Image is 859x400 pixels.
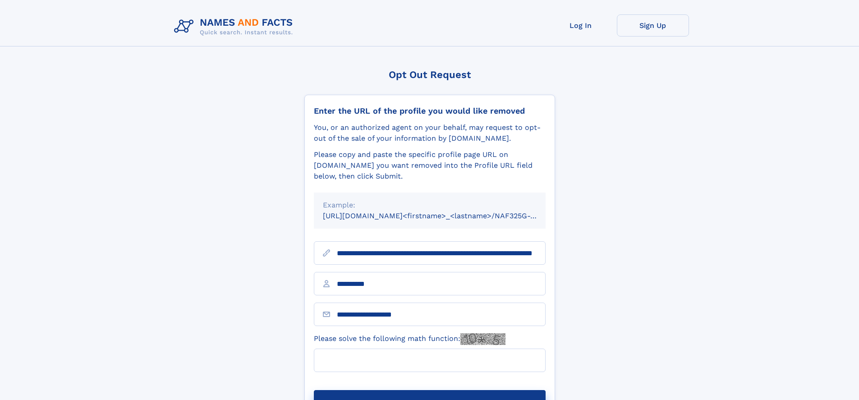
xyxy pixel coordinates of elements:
[314,149,546,182] div: Please copy and paste the specific profile page URL on [DOMAIN_NAME] you want removed into the Pr...
[304,69,555,80] div: Opt Out Request
[170,14,300,39] img: Logo Names and Facts
[323,200,537,211] div: Example:
[545,14,617,37] a: Log In
[314,106,546,116] div: Enter the URL of the profile you would like removed
[314,333,505,345] label: Please solve the following math function:
[617,14,689,37] a: Sign Up
[323,211,563,220] small: [URL][DOMAIN_NAME]<firstname>_<lastname>/NAF325G-xxxxxxxx
[314,122,546,144] div: You, or an authorized agent on your behalf, may request to opt-out of the sale of your informatio...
